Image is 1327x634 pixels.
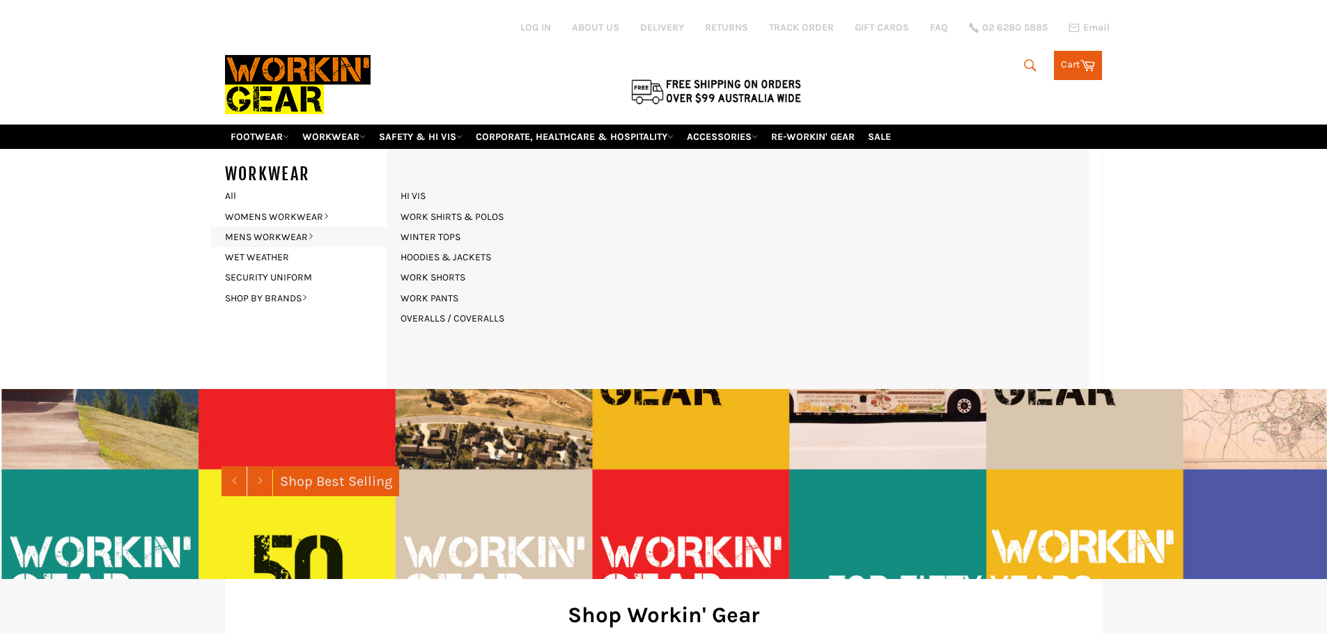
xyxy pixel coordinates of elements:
a: WORK PANTS [394,288,465,308]
a: SALE [862,125,897,149]
a: SECURITY UNIFORM [218,267,387,287]
a: RETURNS [705,21,748,34]
a: OVERALLS / COVERALLS [394,308,511,328]
a: WORK SHORTS [394,267,472,287]
a: WORKWEAR [297,125,371,149]
a: FAQ [930,21,948,34]
a: SAFETY & HI VIS [373,125,468,149]
a: Shop Best Selling [273,466,399,496]
a: HI VIS [394,186,433,206]
a: 02 6280 5885 [969,23,1048,33]
a: DELIVERY [640,21,684,34]
a: RE-WORKIN' GEAR [766,125,860,149]
a: MENS WORKWEAR [218,227,387,247]
div: MENS WORKWEAR [387,149,1089,389]
a: FOOTWEAR [225,125,295,149]
a: Log in [520,22,551,33]
a: WINTER TOPS [394,227,467,247]
a: ACCESSORIES [681,125,763,149]
a: ABOUT US [572,21,619,34]
img: Workin Gear leaders in Workwear, Safety Boots, PPE, Uniforms. Australia's No.1 in Workwear [225,45,371,124]
a: HOODIES & JACKETS [394,247,498,267]
a: WORK SHIRTS & POLOS [394,207,511,227]
a: WET WEATHER [218,247,387,267]
img: Flat $9.95 shipping Australia wide [629,77,803,106]
a: CORPORATE, HEALTHCARE & HOSPITALITY [470,125,679,149]
h5: WORKWEAR [225,163,401,186]
a: SHOP BY BRANDS [218,288,387,308]
h2: Shop Workin' Gear [246,600,1082,630]
span: Email [1083,23,1110,33]
a: Cart [1054,51,1102,80]
a: WOMENS WORKWEAR [218,207,387,227]
a: GIFT CARDS [855,21,909,34]
a: Email [1069,22,1110,33]
span: 02 6280 5885 [982,23,1048,33]
a: All [218,186,401,206]
a: TRACK ORDER [769,21,834,34]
